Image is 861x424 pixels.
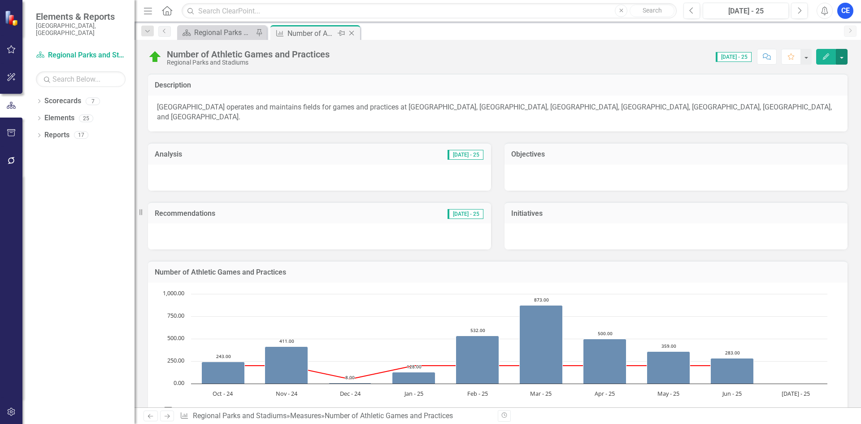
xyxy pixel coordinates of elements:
span: Search [643,7,662,14]
a: Elements [44,113,74,123]
div: [DATE] - 25 [706,6,786,17]
input: Search Below... [36,71,126,87]
div: 17 [74,131,88,139]
text: 250.00 [167,356,184,364]
img: ClearPoint Strategy [4,10,20,26]
div: 7 [86,97,100,105]
text: 500.00 [167,334,184,342]
h3: Recommendations [155,210,360,218]
text: Oct - 24 [213,389,233,398]
svg: Interactive chart [157,289,832,424]
path: Jun - 25, 283. Number of Games and Practices. [711,358,754,384]
text: May - 25 [657,389,679,398]
h3: Objectives [511,150,841,158]
text: Feb - 25 [467,389,488,398]
text: 0.00 [174,379,184,387]
text: 128.00 [407,363,422,370]
text: [DATE] - 25 [782,389,810,398]
text: 8.00 [345,374,355,380]
text: Mar - 25 [530,389,552,398]
text: 1,000.00 [163,289,184,297]
text: Nov - 24 [276,389,298,398]
text: Jan - 25 [404,389,423,398]
input: Search ClearPoint... [182,3,677,19]
a: Regional Parks and Stadiums Home Page [179,27,253,38]
a: Measures [290,411,321,420]
h3: Number of Athletic Games and Practices [155,268,841,276]
div: Number of Athletic Games and Practices [287,28,335,39]
small: [GEOGRAPHIC_DATA], [GEOGRAPHIC_DATA] [36,22,126,37]
path: Dec - 24, 8. Number of Games and Practices. [329,383,372,384]
text: 873.00 [534,297,549,303]
path: May - 25, 359. Number of Games and Practices. [647,352,690,384]
a: Regional Parks and Stadiums [193,411,287,420]
path: Oct - 24, 243. Number of Games and Practices. [202,362,245,384]
button: Show Target [797,407,824,415]
button: CE [837,3,853,19]
h3: Initiatives [511,210,841,218]
span: [DATE] - 25 [448,150,483,160]
a: Scorecards [44,96,81,106]
text: 532.00 [470,327,485,333]
text: 500.00 [598,330,613,337]
div: 25 [79,114,93,122]
text: 283.00 [725,350,740,356]
path: Feb - 25, 532. Number of Games and Practices. [456,336,499,384]
text: 411.00 [279,338,294,344]
h3: Description [155,81,841,89]
text: 359.00 [661,343,676,349]
text: 750.00 [167,311,184,319]
a: Reports [44,130,70,140]
div: Number of Athletic Games and Practices [167,49,330,59]
div: Regional Parks and Stadiums [167,59,330,66]
button: Show Number of Games and Practices [693,407,788,415]
h3: Analysis [155,150,296,158]
path: Nov - 24, 411. Number of Games and Practices. [265,347,308,384]
img: On Target [148,50,162,64]
button: View chart menu, Chart [162,404,174,416]
path: Apr - 25, 500. Number of Games and Practices. [583,339,626,384]
text: 243.00 [216,353,231,359]
div: Number of Athletic Games and Practices [325,411,453,420]
div: » » [180,411,491,421]
span: Elements & Reports [36,11,126,22]
div: Chart. Highcharts interactive chart. [157,289,839,424]
text: Jun - 25 [722,389,742,398]
button: [DATE] - 25 [703,3,789,19]
button: Search [630,4,674,17]
span: [DATE] - 25 [716,52,752,62]
g: Number of Games and Practices, series 1 of 2. Bar series with 10 bars. [202,294,796,384]
span: [DATE] - 25 [448,209,483,219]
text: Dec - 24 [340,389,361,398]
path: Mar - 25, 873. Number of Games and Practices. [520,306,563,384]
span: [GEOGRAPHIC_DATA] operates and maintains fields for games and practices at [GEOGRAPHIC_DATA], [GE... [157,103,832,122]
a: Regional Parks and Stadiums [36,50,126,61]
div: Regional Parks and Stadiums Home Page [194,27,253,38]
text: Apr - 25 [595,389,615,398]
path: Jan - 25, 128. Number of Games and Practices. [392,372,435,384]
